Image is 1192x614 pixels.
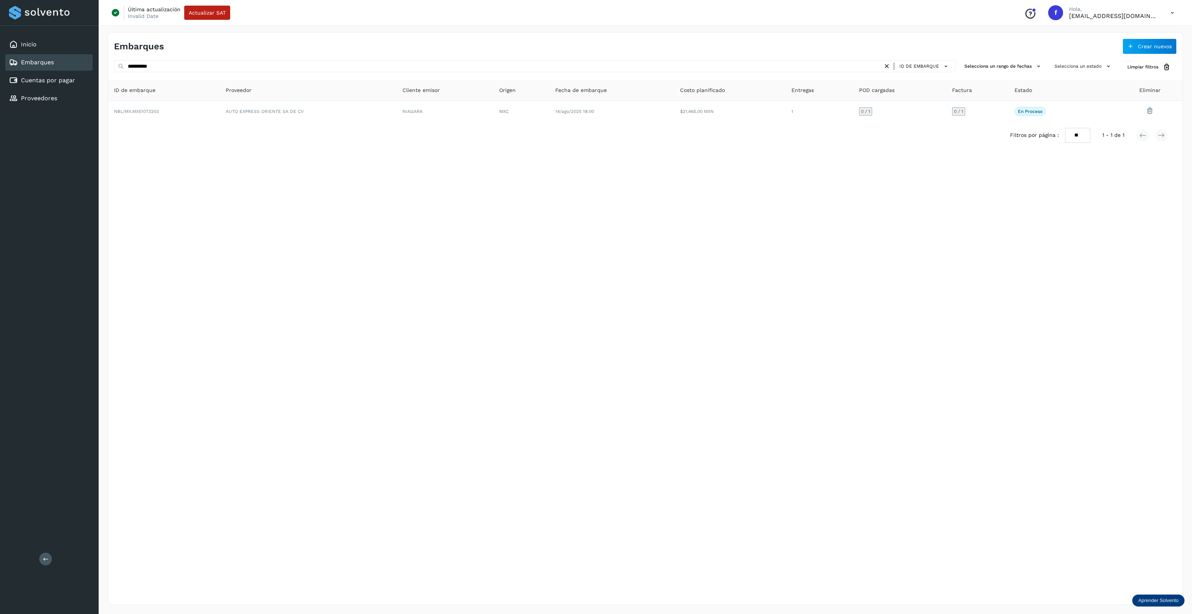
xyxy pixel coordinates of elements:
a: Proveedores [21,95,57,102]
button: Selecciona un rango de fechas [961,60,1046,73]
td: AUTO EXPRESS ORIENTE SA DE CV [220,101,396,122]
span: Entregas [791,86,814,94]
span: 0 / 1 [954,109,963,114]
span: ID de embarque [899,63,939,70]
td: $21,465.00 MXN [674,101,786,122]
span: 1 - 1 de 1 [1102,131,1124,139]
div: Cuentas por pagar [5,72,93,89]
span: Eliminar [1139,86,1161,94]
span: Actualizar SAT [189,10,226,15]
span: Factura [952,86,972,94]
a: Inicio [21,41,37,48]
span: Origen [499,86,516,94]
td: 1 [785,101,853,122]
p: Última actualización [128,6,180,13]
a: Cuentas por pagar [21,77,75,84]
div: Aprender Solvento [1132,595,1185,607]
span: Crear nuevos [1138,44,1172,49]
p: Invalid Date [128,13,158,19]
button: Selecciona un estado [1052,60,1115,73]
td: NIAGARA [396,101,493,122]
span: Proveedor [226,86,251,94]
p: Aprender Solvento [1138,598,1179,604]
h4: Embarques [114,41,164,52]
a: Embarques [21,59,54,66]
span: ID de embarque [114,86,155,94]
button: Crear nuevos [1122,39,1177,54]
td: MXC [493,101,549,122]
span: Estado [1015,86,1032,94]
span: Filtros por página : [1010,131,1059,139]
span: 0 / 1 [861,109,870,114]
div: Embarques [5,54,93,71]
span: POD cargadas [859,86,895,94]
span: Costo planificado [680,86,725,94]
p: fepadilla@niagarawater.com [1069,12,1159,19]
span: 14/ago/2025 18:00 [555,109,594,114]
span: Limpiar filtros [1127,64,1158,70]
span: Fecha de embarque [555,86,607,94]
span: Cliente emisor [402,86,440,94]
button: Actualizar SAT [184,6,230,20]
p: Hola, [1069,6,1159,12]
span: NBL/MX.MX51073203 [114,109,159,114]
button: Limpiar filtros [1121,60,1177,74]
div: Proveedores [5,90,93,107]
button: ID de embarque [897,61,952,72]
div: Inicio [5,36,93,53]
p: En proceso [1018,109,1043,114]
